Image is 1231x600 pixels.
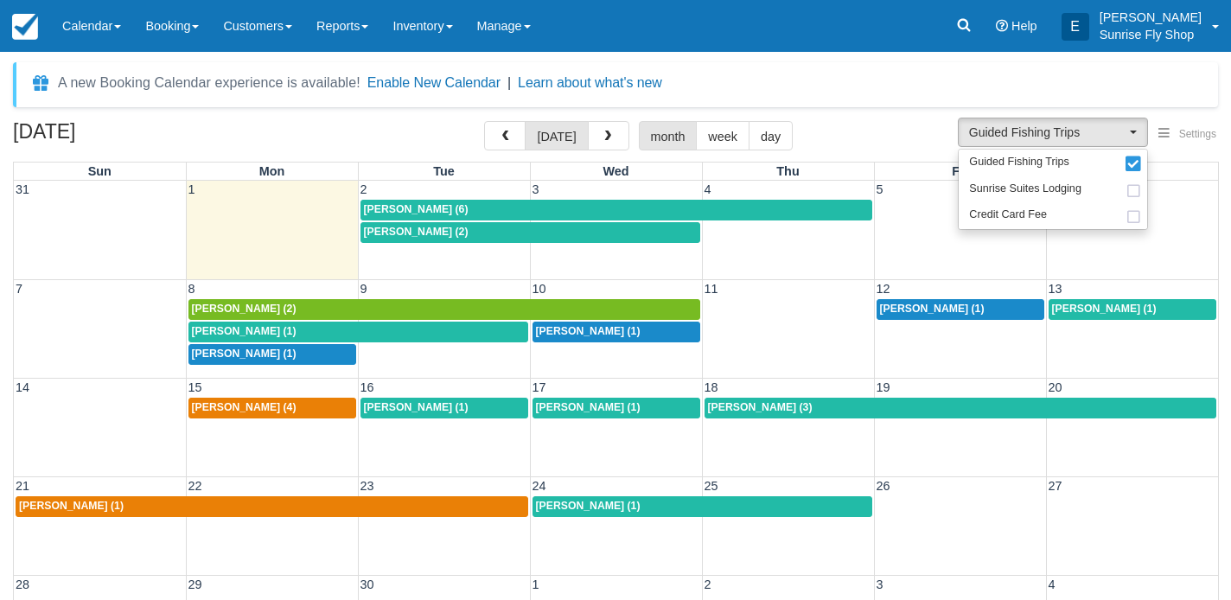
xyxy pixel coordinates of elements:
span: 17 [531,380,548,394]
span: [PERSON_NAME] (1) [192,325,297,337]
span: [PERSON_NAME] (3) [708,401,813,413]
span: 22 [187,479,204,493]
i: Help [996,20,1008,32]
span: 1 [531,578,541,591]
button: [DATE] [525,121,588,150]
span: 15 [187,380,204,394]
span: [PERSON_NAME] (1) [364,401,469,413]
span: Fri [952,164,967,178]
span: Credit Card Fee [969,207,1047,223]
span: Settings [1179,128,1216,140]
a: [PERSON_NAME] (1) [1049,299,1217,320]
a: [PERSON_NAME] (1) [533,322,700,342]
a: Learn about what's new [518,75,662,90]
span: Tue [433,164,455,178]
a: [PERSON_NAME] (6) [360,200,872,220]
button: Settings [1148,122,1227,147]
span: [PERSON_NAME] (2) [192,303,297,315]
span: | [507,75,511,90]
span: 14 [14,380,31,394]
button: week [696,121,749,150]
span: 16 [359,380,376,394]
span: 8 [187,282,197,296]
span: 29 [187,578,204,591]
span: 21 [14,479,31,493]
span: 28 [14,578,31,591]
span: Guided Fishing Trips [969,124,1126,141]
span: 26 [875,479,892,493]
a: [PERSON_NAME] (3) [705,398,1217,418]
span: 27 [1047,479,1064,493]
a: [PERSON_NAME] (2) [360,222,700,243]
span: 13 [1047,282,1064,296]
div: A new Booking Calendar experience is available! [58,73,360,93]
a: [PERSON_NAME] (1) [533,398,700,418]
a: [PERSON_NAME] (1) [188,322,528,342]
span: 1 [187,182,197,196]
span: 20 [1047,380,1064,394]
span: [PERSON_NAME] (4) [192,401,297,413]
a: [PERSON_NAME] (4) [188,398,356,418]
a: [PERSON_NAME] (1) [188,344,356,365]
a: [PERSON_NAME] (1) [16,496,528,517]
button: Enable New Calendar [367,74,501,92]
span: Sun [88,164,112,178]
p: [PERSON_NAME] [1100,9,1202,26]
span: [PERSON_NAME] (1) [880,303,985,315]
span: [PERSON_NAME] (1) [536,325,641,337]
span: 4 [1047,578,1057,591]
p: Sunrise Fly Shop [1100,26,1202,43]
div: E [1062,13,1089,41]
span: 12 [875,282,892,296]
span: 4 [703,182,713,196]
span: [PERSON_NAME] (1) [536,401,641,413]
a: [PERSON_NAME] (2) [188,299,700,320]
span: [PERSON_NAME] (6) [364,203,469,215]
span: Mon [259,164,285,178]
span: [PERSON_NAME] (1) [192,348,297,360]
button: Guided Fishing Trips [958,118,1148,147]
span: 2 [703,578,713,591]
span: 19 [875,380,892,394]
button: day [749,121,793,150]
img: checkfront-main-nav-mini-logo.png [12,14,38,40]
span: Thu [776,164,799,178]
a: [PERSON_NAME] (1) [877,299,1044,320]
span: [PERSON_NAME] (2) [364,226,469,238]
span: [PERSON_NAME] (1) [19,500,124,512]
span: 11 [703,282,720,296]
span: 25 [703,479,720,493]
span: 5 [875,182,885,196]
span: 9 [359,282,369,296]
span: 31 [14,182,31,196]
span: [PERSON_NAME] (1) [536,500,641,512]
span: Sunrise Suites Lodging [969,182,1081,197]
a: [PERSON_NAME] (1) [360,398,528,418]
span: [PERSON_NAME] (1) [1052,303,1157,315]
span: 2 [359,182,369,196]
span: Guided Fishing Trips [969,155,1069,170]
button: month [639,121,698,150]
span: 18 [703,380,720,394]
span: 3 [531,182,541,196]
span: 23 [359,479,376,493]
a: [PERSON_NAME] (1) [533,496,872,517]
span: 30 [359,578,376,591]
h2: [DATE] [13,121,232,153]
span: 7 [14,282,24,296]
span: Wed [603,164,628,178]
span: 24 [531,479,548,493]
span: 10 [531,282,548,296]
span: 3 [875,578,885,591]
span: Help [1011,19,1037,33]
